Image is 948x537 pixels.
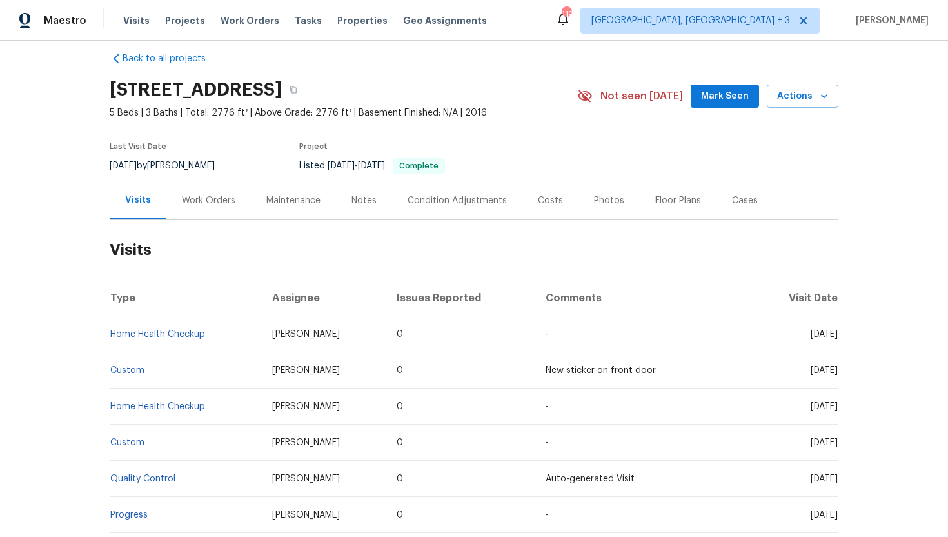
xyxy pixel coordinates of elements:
span: 0 [397,474,403,483]
span: Not seen [DATE] [600,90,683,103]
span: Complete [394,162,444,170]
span: - [546,438,549,447]
span: [DATE] [811,474,838,483]
a: Progress [110,511,148,520]
h2: Visits [110,220,838,280]
th: Type [110,280,262,316]
span: Listed [299,161,445,170]
span: - [546,511,549,520]
span: Mark Seen [701,88,749,105]
div: Condition Adjustments [408,194,507,207]
th: Assignee [262,280,387,316]
span: New sticker on front door [546,366,656,375]
span: - [546,330,549,339]
span: 0 [397,438,403,447]
span: Auto-generated Visit [546,474,635,483]
div: Maintenance [266,194,321,207]
span: [PERSON_NAME] [272,511,340,520]
span: [PERSON_NAME] [272,330,340,339]
span: 0 [397,366,403,375]
div: Costs [538,194,563,207]
span: [PERSON_NAME] [851,14,929,27]
div: Floor Plans [655,194,701,207]
span: - [328,161,385,170]
span: [DATE] [811,438,838,447]
span: Projects [165,14,205,27]
span: [GEOGRAPHIC_DATA], [GEOGRAPHIC_DATA] + 3 [591,14,790,27]
span: Geo Assignments [403,14,487,27]
span: [DATE] [811,402,838,411]
div: by [PERSON_NAME] [110,158,230,174]
th: Issues Reported [386,280,535,316]
a: Home Health Checkup [110,330,205,339]
span: [PERSON_NAME] [272,366,340,375]
span: Properties [337,14,388,27]
div: Work Orders [182,194,235,207]
span: Work Orders [221,14,279,27]
a: Custom [110,438,144,447]
span: Tasks [295,16,322,25]
span: [DATE] [328,161,355,170]
span: [PERSON_NAME] [272,438,340,447]
div: Photos [594,194,624,207]
a: Home Health Checkup [110,402,205,411]
a: Quality Control [110,474,175,483]
div: Notes [351,194,377,207]
span: [PERSON_NAME] [272,402,340,411]
span: Last Visit Date [110,143,166,150]
span: [PERSON_NAME] [272,474,340,483]
button: Copy Address [282,78,305,101]
th: Visit Date [754,280,838,316]
a: Back to all projects [110,52,233,65]
div: Cases [732,194,758,207]
span: 0 [397,330,403,339]
span: 0 [397,511,403,520]
a: Custom [110,366,144,375]
button: Mark Seen [691,85,759,108]
div: Visits [125,194,151,207]
span: [DATE] [811,511,838,520]
button: Actions [767,85,838,108]
span: 0 [397,402,403,411]
span: Project [299,143,328,150]
span: [DATE] [110,161,137,170]
div: 119 [562,8,571,21]
th: Comments [535,280,754,316]
span: Actions [777,88,828,105]
span: Visits [123,14,150,27]
span: - [546,402,549,411]
span: [DATE] [358,161,385,170]
h2: [STREET_ADDRESS] [110,83,282,96]
span: 5 Beds | 3 Baths | Total: 2776 ft² | Above Grade: 2776 ft² | Basement Finished: N/A | 2016 [110,106,577,119]
span: Maestro [44,14,86,27]
span: [DATE] [811,330,838,339]
span: [DATE] [811,366,838,375]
